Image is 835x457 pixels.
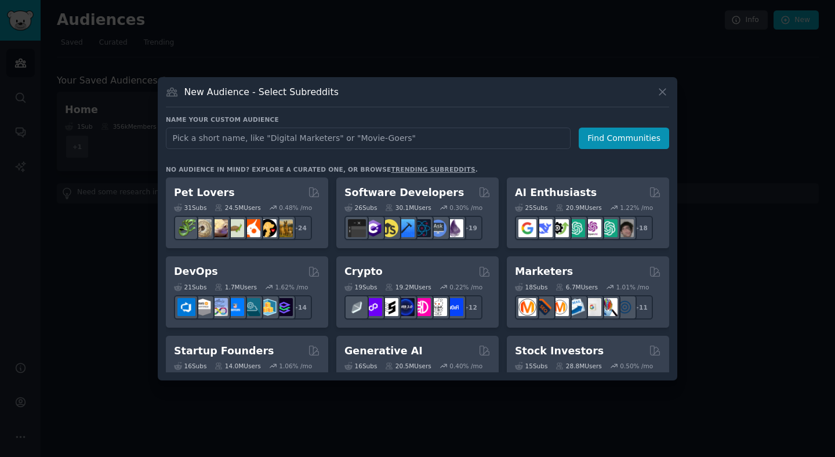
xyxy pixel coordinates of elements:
[344,186,464,200] h2: Software Developers
[259,298,277,316] img: aws_cdk
[600,219,618,237] img: chatgpt_prompts_
[397,219,415,237] img: iOSProgramming
[348,298,366,316] img: ethfinance
[616,219,634,237] img: ArtificalIntelligence
[344,264,383,279] h2: Crypto
[515,283,547,291] div: 18 Sub s
[210,219,228,237] img: leopardgeckos
[194,219,212,237] img: ballpython
[515,204,547,212] div: 25 Sub s
[166,165,478,173] div: No audience in mind? Explore a curated one, or browse .
[515,344,604,358] h2: Stock Investors
[556,283,598,291] div: 6.7M Users
[174,283,206,291] div: 21 Sub s
[616,298,634,316] img: OnlineMarketing
[458,216,482,240] div: + 19
[166,115,669,124] h3: Name your custom audience
[174,344,274,358] h2: Startup Founders
[275,298,293,316] img: PlatformEngineers
[620,204,653,212] div: 1.22 % /mo
[567,298,585,316] img: Emailmarketing
[515,362,547,370] div: 15 Sub s
[413,219,431,237] img: reactnative
[215,362,260,370] div: 14.0M Users
[515,186,597,200] h2: AI Enthusiasts
[226,298,244,316] img: DevOpsLinks
[616,283,649,291] div: 1.01 % /mo
[174,264,218,279] h2: DevOps
[275,219,293,237] img: dogbreed
[579,128,669,149] button: Find Communities
[518,219,536,237] img: GoogleGeminiAI
[449,362,482,370] div: 0.40 % /mo
[458,295,482,320] div: + 12
[348,219,366,237] img: software
[194,298,212,316] img: AWS_Certified_Experts
[385,204,431,212] div: 30.1M Users
[288,216,312,240] div: + 24
[174,204,206,212] div: 31 Sub s
[556,204,601,212] div: 20.9M Users
[380,219,398,237] img: learnjavascript
[600,298,618,316] img: MarketingResearch
[629,216,653,240] div: + 18
[344,204,377,212] div: 26 Sub s
[385,362,431,370] div: 20.5M Users
[380,298,398,316] img: ethstaker
[215,204,260,212] div: 24.5M Users
[583,298,601,316] img: googleads
[385,283,431,291] div: 19.2M Users
[535,219,553,237] img: DeepSeek
[629,295,653,320] div: + 11
[567,219,585,237] img: chatgpt_promptDesign
[429,219,447,237] img: AskComputerScience
[242,219,260,237] img: cockatiel
[449,204,482,212] div: 0.30 % /mo
[391,166,475,173] a: trending subreddits
[174,362,206,370] div: 16 Sub s
[177,219,195,237] img: herpetology
[620,362,653,370] div: 0.50 % /mo
[275,283,308,291] div: 1.62 % /mo
[288,295,312,320] div: + 14
[445,298,463,316] img: defi_
[174,186,235,200] h2: Pet Lovers
[259,219,277,237] img: PetAdvice
[518,298,536,316] img: content_marketing
[397,298,415,316] img: web3
[242,298,260,316] img: platformengineering
[344,283,377,291] div: 19 Sub s
[279,204,312,212] div: 0.48 % /mo
[166,128,571,149] input: Pick a short name, like "Digital Marketers" or "Movie-Goers"
[515,264,573,279] h2: Marketers
[445,219,463,237] img: elixir
[556,362,601,370] div: 28.8M Users
[551,219,569,237] img: AItoolsCatalog
[210,298,228,316] img: Docker_DevOps
[583,219,601,237] img: OpenAIDev
[226,219,244,237] img: turtle
[184,86,339,98] h3: New Audience - Select Subreddits
[344,344,423,358] h2: Generative AI
[215,283,257,291] div: 1.7M Users
[279,362,312,370] div: 1.06 % /mo
[429,298,447,316] img: CryptoNews
[364,219,382,237] img: csharp
[449,283,482,291] div: 0.22 % /mo
[551,298,569,316] img: AskMarketing
[177,298,195,316] img: azuredevops
[344,362,377,370] div: 16 Sub s
[364,298,382,316] img: 0xPolygon
[535,298,553,316] img: bigseo
[413,298,431,316] img: defiblockchain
